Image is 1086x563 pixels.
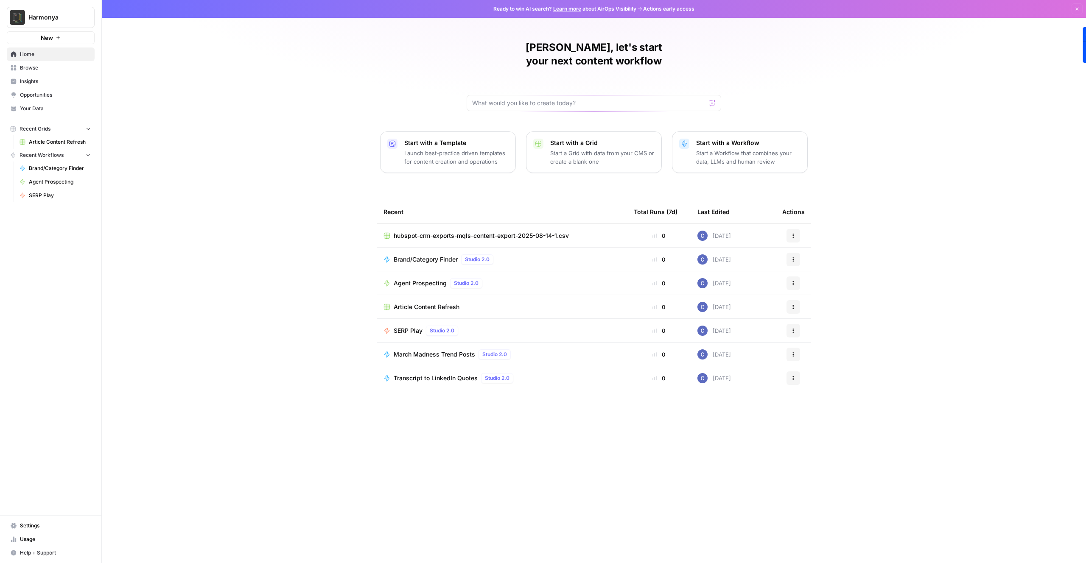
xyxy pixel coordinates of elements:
p: Start a Grid with data from your CMS or create a blank one [550,149,655,166]
span: Studio 2.0 [465,256,490,263]
span: Usage [20,535,91,543]
a: Agent ProspectingStudio 2.0 [383,278,620,288]
a: Transcript to LinkedIn QuotesStudio 2.0 [383,373,620,383]
img: m2lmfqgdyzi7x1mh6gfcxnk3cu1j [697,278,708,288]
a: March Madness Trend PostsStudio 2.0 [383,349,620,360]
p: Start with a Workflow [696,139,801,147]
div: [DATE] [697,231,731,241]
img: m2lmfqgdyzi7x1mh6gfcxnk3cu1j [697,349,708,360]
span: Opportunities [20,91,91,99]
div: [DATE] [697,254,731,265]
a: Usage [7,532,95,546]
div: 0 [634,374,684,382]
p: Start a Workflow that combines your data, LLMs and human review [696,149,801,166]
p: Launch best-practice driven templates for content creation and operations [404,149,509,166]
img: Harmonya Logo [10,10,25,25]
span: Article Content Refresh [394,303,459,311]
a: Article Content Refresh [383,303,620,311]
img: m2lmfqgdyzi7x1mh6gfcxnk3cu1j [697,373,708,383]
a: SERP Play [16,189,95,202]
a: hubspot-crm-exports-mqls-content-export-2025-08-14-1.csv [383,231,620,240]
button: Start with a GridStart a Grid with data from your CMS or create a blank one [526,131,662,173]
div: 0 [634,231,684,240]
div: Total Runs (7d) [634,200,677,223]
span: Your Data [20,105,91,112]
a: SERP PlayStudio 2.0 [383,326,620,336]
span: Studio 2.0 [485,374,509,382]
div: Actions [782,200,805,223]
span: Article Content Refresh [29,138,91,146]
span: Home [20,50,91,58]
a: Brand/Category FinderStudio 2.0 [383,254,620,265]
a: Settings [7,519,95,532]
span: Agent Prospecting [29,178,91,186]
img: m2lmfqgdyzi7x1mh6gfcxnk3cu1j [697,326,708,336]
img: m2lmfqgdyzi7x1mh6gfcxnk3cu1j [697,302,708,312]
div: 0 [634,326,684,335]
p: Start with a Template [404,139,509,147]
div: [DATE] [697,373,731,383]
a: Brand/Category Finder [16,162,95,175]
div: [DATE] [697,349,731,360]
p: Start with a Grid [550,139,655,147]
a: Opportunities [7,88,95,102]
div: 0 [634,350,684,359]
span: Actions early access [643,5,694,13]
span: Studio 2.0 [454,279,479,287]
div: [DATE] [697,326,731,336]
span: Recent Grids [20,125,50,133]
div: [DATE] [697,278,731,288]
button: Recent Grids [7,123,95,135]
span: Studio 2.0 [482,351,507,358]
div: 0 [634,279,684,287]
div: Last Edited [697,200,730,223]
a: Learn more [553,6,581,12]
span: Brand/Category Finder [29,164,91,172]
span: Brand/Category Finder [394,255,458,264]
span: Harmonya [28,13,80,22]
a: Home [7,47,95,61]
img: m2lmfqgdyzi7x1mh6gfcxnk3cu1j [697,254,708,265]
div: [DATE] [697,302,731,312]
span: Studio 2.0 [430,327,454,334]
span: Insights [20,78,91,85]
a: Your Data [7,102,95,115]
input: What would you like to create today? [472,99,705,107]
span: New [41,33,53,42]
span: Transcript to LinkedIn Quotes [394,374,478,382]
a: Insights [7,75,95,88]
h1: [PERSON_NAME], let's start your next content workflow [467,41,721,68]
a: Agent Prospecting [16,175,95,189]
button: Recent Workflows [7,149,95,162]
button: New [7,31,95,44]
span: SERP Play [394,326,423,335]
button: Workspace: Harmonya [7,7,95,28]
button: Start with a TemplateLaunch best-practice driven templates for content creation and operations [380,131,516,173]
a: Browse [7,61,95,75]
button: Start with a WorkflowStart a Workflow that combines your data, LLMs and human review [672,131,808,173]
button: Help + Support [7,546,95,560]
span: Help + Support [20,549,91,557]
div: 0 [634,303,684,311]
span: Agent Prospecting [394,279,447,287]
span: March Madness Trend Posts [394,350,475,359]
span: Browse [20,64,91,72]
span: hubspot-crm-exports-mqls-content-export-2025-08-14-1.csv [394,231,569,240]
span: SERP Play [29,192,91,199]
span: Settings [20,522,91,530]
span: Recent Workflows [20,151,64,159]
div: Recent [383,200,620,223]
div: 0 [634,255,684,264]
span: Ready to win AI search? about AirOps Visibility [493,5,636,13]
img: m2lmfqgdyzi7x1mh6gfcxnk3cu1j [697,231,708,241]
a: Article Content Refresh [16,135,95,149]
